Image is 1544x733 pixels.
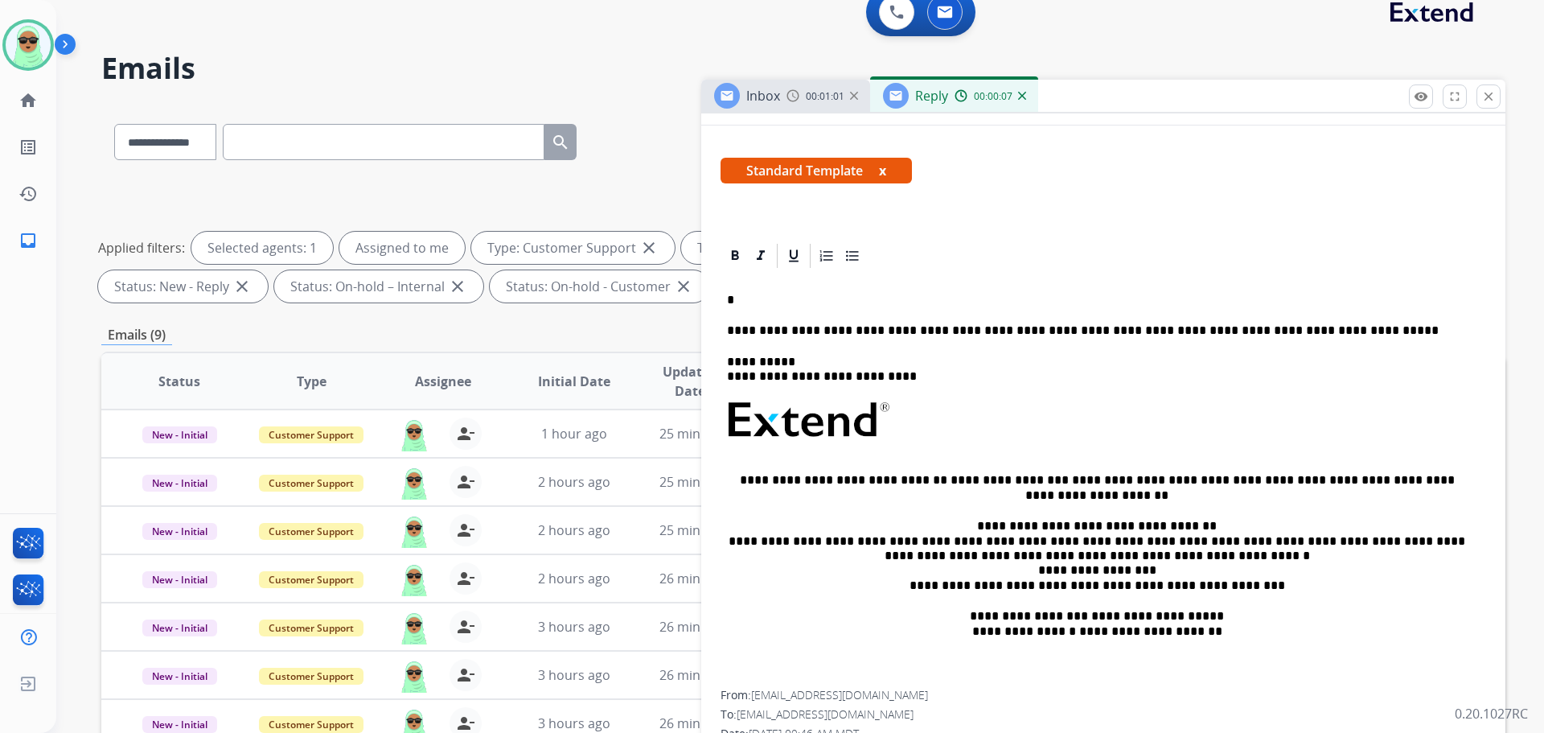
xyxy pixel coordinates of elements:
[142,475,217,492] span: New - Initial
[659,666,753,684] span: 26 minutes ago
[448,277,467,296] mat-icon: close
[654,362,727,401] span: Updated Date
[398,418,430,451] img: agent-avatar
[659,618,753,636] span: 26 minutes ago
[142,716,217,733] span: New - Initial
[142,620,217,636] span: New - Initial
[259,426,363,443] span: Customer Support
[659,521,753,539] span: 25 minutes ago
[490,270,709,303] div: Status: On-hold - Customer
[746,87,780,105] span: Inbox
[18,184,38,204] mat-icon: history
[721,706,1486,723] div: To:
[142,426,217,443] span: New - Initial
[737,706,914,722] span: [EMAIL_ADDRESS][DOMAIN_NAME]
[1447,89,1462,104] mat-icon: fullscreen
[749,244,773,268] div: Italic
[471,232,675,264] div: Type: Customer Support
[1414,89,1428,104] mat-icon: remove_red_eye
[639,238,659,257] mat-icon: close
[915,87,948,105] span: Reply
[538,372,610,391] span: Initial Date
[456,424,475,443] mat-icon: person_remove
[681,232,892,264] div: Type: Shipping Protection
[259,716,363,733] span: Customer Support
[398,659,430,693] img: agent-avatar
[751,687,928,702] span: [EMAIL_ADDRESS][DOMAIN_NAME]
[974,90,1012,103] span: 00:00:07
[259,668,363,685] span: Customer Support
[98,270,268,303] div: Status: New - Reply
[101,52,1505,84] h2: Emails
[415,372,471,391] span: Assignee
[339,232,465,264] div: Assigned to me
[142,571,217,588] span: New - Initial
[456,569,475,588] mat-icon: person_remove
[551,133,570,152] mat-icon: search
[259,571,363,588] span: Customer Support
[538,714,610,732] span: 3 hours ago
[259,620,363,636] span: Customer Support
[538,473,610,491] span: 2 hours ago
[142,668,217,685] span: New - Initial
[538,521,610,539] span: 2 hours ago
[541,425,607,443] span: 1 hour ago
[158,372,200,391] span: Status
[659,473,753,491] span: 25 minutes ago
[782,244,806,268] div: Underline
[456,617,475,636] mat-icon: person_remove
[806,90,844,103] span: 00:01:01
[840,244,864,268] div: Bullet List
[18,138,38,157] mat-icon: list_alt
[6,23,51,68] img: avatar
[538,618,610,636] span: 3 hours ago
[659,570,753,587] span: 26 minutes ago
[259,475,363,492] span: Customer Support
[538,570,610,587] span: 2 hours ago
[659,425,753,443] span: 25 minutes ago
[232,277,252,296] mat-icon: close
[1481,89,1496,104] mat-icon: close
[456,521,475,540] mat-icon: person_remove
[259,523,363,540] span: Customer Support
[456,714,475,733] mat-icon: person_remove
[398,562,430,596] img: agent-avatar
[18,231,38,250] mat-icon: inbox
[879,161,886,180] button: x
[98,238,185,257] p: Applied filters:
[274,270,483,303] div: Status: On-hold – Internal
[456,472,475,492] mat-icon: person_remove
[297,372,326,391] span: Type
[191,232,333,264] div: Selected agents: 1
[398,466,430,500] img: agent-avatar
[101,325,172,345] p: Emails (9)
[674,277,693,296] mat-icon: close
[721,687,1486,703] div: From:
[142,523,217,540] span: New - Initial
[1455,704,1528,723] p: 0.20.1027RC
[723,244,747,268] div: Bold
[659,714,753,732] span: 26 minutes ago
[538,666,610,684] span: 3 hours ago
[398,611,430,644] img: agent-avatar
[18,91,38,110] mat-icon: home
[721,158,912,183] span: Standard Template
[815,244,839,268] div: Ordered List
[398,514,430,548] img: agent-avatar
[456,665,475,685] mat-icon: person_remove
